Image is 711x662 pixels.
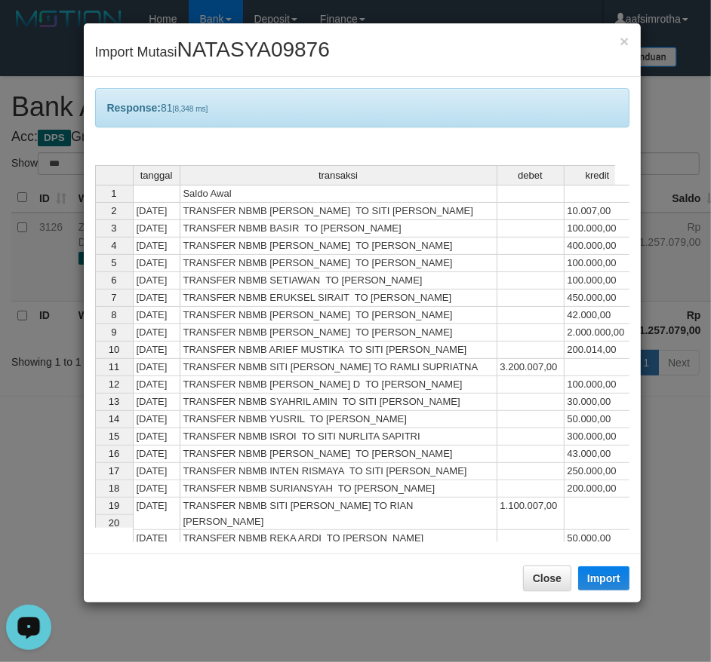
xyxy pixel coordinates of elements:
td: Saldo Awal [180,185,497,203]
td: TRANSFER NBMB SURIANSYAH TO [PERSON_NAME] [180,480,497,498]
td: [DATE] [133,411,180,428]
span: 12 [109,379,119,390]
td: TRANSFER NBMB ERUKSEL SIRAIT TO [PERSON_NAME] [180,290,497,307]
td: 300.000,00 [565,428,632,446]
th: Select whole grid [95,165,133,185]
td: [DATE] [133,359,180,376]
td: 50.000,00 [565,530,632,547]
td: 30.000,00 [565,394,632,411]
td: 3.200.007,00 [497,359,565,376]
td: 100.000,00 [565,220,632,238]
span: tanggal [140,170,173,181]
span: Import Mutasi [95,44,330,60]
td: 10.007,00 [565,203,632,220]
td: [DATE] [133,255,180,272]
span: debet [518,170,543,181]
td: [DATE] [133,324,180,342]
td: [DATE] [133,428,180,446]
td: [DATE] [133,272,180,290]
span: 2 [111,205,116,216]
button: Import [578,566,629,590]
span: 16 [109,448,119,459]
b: Response: [107,102,162,114]
td: 50.000,00 [565,411,632,428]
span: transaksi [319,170,358,181]
td: [DATE] [133,446,180,463]
td: [DATE] [133,463,180,480]
td: 100.000,00 [565,272,632,290]
td: TRANSFER NBMB [PERSON_NAME] TO [PERSON_NAME] [180,307,497,324]
td: TRANSFER NBMB [PERSON_NAME] TO [PERSON_NAME] [180,446,497,463]
span: 1 [111,188,116,199]
td: [DATE] [133,290,180,307]
span: 6 [111,274,116,286]
td: 42.000,00 [565,307,632,324]
span: 19 [109,500,119,511]
td: 200.000,00 [565,480,632,498]
span: × [620,32,629,50]
span: 18 [109,483,119,494]
span: 8 [111,309,116,320]
td: [DATE] [133,342,180,359]
span: 7 [111,292,116,303]
button: Open LiveChat chat widget [6,6,51,51]
td: 1.100.007,00 [497,498,565,530]
td: 450.000,00 [565,290,632,307]
span: 20 [109,517,119,529]
span: 3 [111,222,116,234]
td: 400.000,00 [565,238,632,255]
button: Close [620,33,629,49]
td: TRANSFER NBMB ISROI TO SITI NURLITA SAPITRI [180,428,497,446]
td: [DATE] [133,394,180,411]
td: TRANSFER NBMB [PERSON_NAME] TO [PERSON_NAME] [180,324,497,342]
span: 11 [109,361,119,372]
td: 100.000,00 [565,255,632,272]
td: 250.000,00 [565,463,632,480]
td: [DATE] [133,376,180,394]
td: TRANSFER NBMB [PERSON_NAME] TO SITI [PERSON_NAME] [180,203,497,220]
td: 43.000,00 [565,446,632,463]
span: [8,348 ms] [173,105,208,113]
span: 17 [109,465,119,477]
button: Close [523,565,571,591]
td: TRANSFER NBMB REKA ARDI TO [PERSON_NAME] [180,530,497,547]
td: TRANSFER NBMB [PERSON_NAME] D TO [PERSON_NAME] [180,376,497,394]
td: TRANSFER NBMB [PERSON_NAME] TO [PERSON_NAME] [180,238,497,255]
span: 9 [111,326,116,338]
span: 14 [109,413,119,424]
span: 15 [109,431,119,442]
td: TRANSFER NBMB SETIAWAN TO [PERSON_NAME] [180,272,497,290]
span: 5 [111,257,116,268]
td: [DATE] [133,480,180,498]
td: [DATE] [133,238,180,255]
td: [DATE] [133,203,180,220]
span: kredit [586,170,610,181]
td: TRANSFER NBMB ARIEF MUSTIKA TO SITI [PERSON_NAME] [180,342,497,359]
td: TRANSFER NBMB YUSRIL TO [PERSON_NAME] [180,411,497,428]
td: TRANSFER NBMB SITI [PERSON_NAME] TO RIAN [PERSON_NAME] [180,498,497,530]
td: [DATE] [133,498,180,530]
span: 10 [109,344,119,355]
td: [DATE] [133,307,180,324]
td: TRANSFER NBMB [PERSON_NAME] TO [PERSON_NAME] [180,255,497,272]
td: 100.000,00 [565,376,632,394]
td: TRANSFER NBMB BASIR TO [PERSON_NAME] [180,220,497,238]
td: TRANSFER NBMB SYAHRIL AMIN TO SITI [PERSON_NAME] [180,394,497,411]
span: 4 [111,240,116,251]
span: NATASYA09876 [177,38,330,61]
td: [DATE] [133,220,180,238]
div: 81 [95,88,629,127]
td: 200.014,00 [565,342,632,359]
span: 13 [109,396,119,407]
td: 2.000.000,00 [565,324,632,342]
td: TRANSFER NBMB SITI [PERSON_NAME] TO RAMLI SUPRIATNA [180,359,497,376]
td: [DATE] [133,530,180,547]
td: TRANSFER NBMB INTEN RISMAYA TO SITI [PERSON_NAME] [180,463,497,480]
